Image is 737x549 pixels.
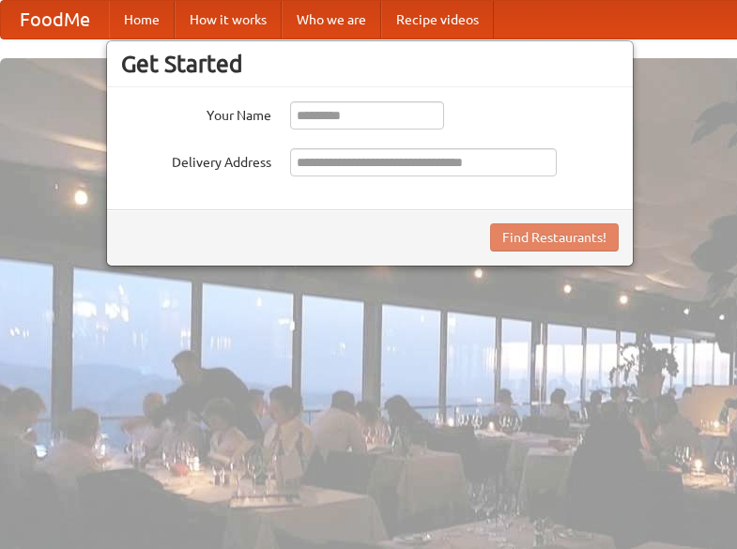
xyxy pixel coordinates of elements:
[282,1,381,38] a: Who we are
[1,1,109,38] a: FoodMe
[175,1,282,38] a: How it works
[490,223,619,252] button: Find Restaurants!
[121,50,619,78] h3: Get Started
[121,101,271,125] label: Your Name
[381,1,494,38] a: Recipe videos
[121,148,271,172] label: Delivery Address
[109,1,175,38] a: Home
